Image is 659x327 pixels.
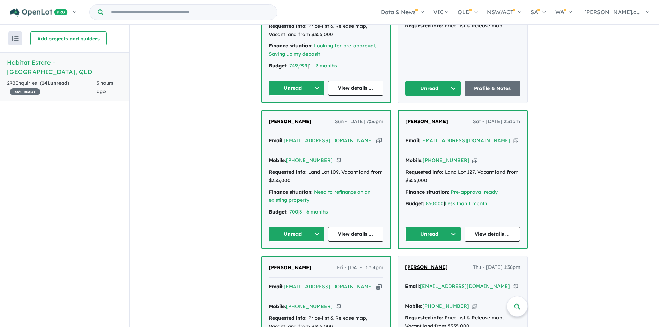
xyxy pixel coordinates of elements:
[336,303,341,310] button: Copy
[405,283,420,289] strong: Email:
[269,189,370,203] a: Need to refinance on an existing property
[465,81,521,96] a: Profile & Notes
[405,118,448,125] span: [PERSON_NAME]
[309,63,337,69] a: 1 - 3 months
[97,80,113,94] span: 3 hours ago
[405,200,520,208] div: |
[335,118,383,126] span: Sun - [DATE] 7:56pm
[472,302,477,310] button: Copy
[513,283,518,290] button: Copy
[10,88,40,95] span: 45 % READY
[269,137,284,144] strong: Email:
[513,137,518,144] button: Copy
[269,22,383,39] div: Price-list & Release map, Vacant land from $355,000
[269,169,307,175] strong: Requested info:
[426,200,444,207] a: 850000
[405,189,449,195] strong: Finance situation:
[405,200,424,207] strong: Budget:
[269,264,311,272] a: [PERSON_NAME]
[269,118,311,126] a: [PERSON_NAME]
[376,137,382,144] button: Copy
[269,157,286,163] strong: Mobile:
[289,209,298,215] a: 700
[328,81,384,96] a: View details ...
[337,264,383,272] span: Fri - [DATE] 5:54pm
[284,137,374,144] a: [EMAIL_ADDRESS][DOMAIN_NAME]
[40,80,69,86] strong: ( unread)
[473,263,520,272] span: Thu - [DATE] 1:38pm
[105,5,276,20] input: Try estate name, suburb, builder or developer
[269,43,376,57] a: Looking for pre-approval, Saving up my deposit
[269,227,324,242] button: Unread
[269,264,311,271] span: [PERSON_NAME]
[405,227,461,242] button: Unread
[269,118,311,125] span: [PERSON_NAME]
[405,263,448,272] a: [PERSON_NAME]
[269,303,286,309] strong: Mobile:
[269,23,307,29] strong: Requested info:
[465,227,520,242] a: View details ...
[269,209,288,215] strong: Budget:
[405,264,448,270] span: [PERSON_NAME]
[405,81,461,96] button: Unread
[10,8,68,17] img: Openlot PRO Logo White
[269,43,313,49] strong: Finance situation:
[42,80,50,86] span: 141
[422,303,469,309] a: [PHONE_NUMBER]
[284,283,374,290] a: [EMAIL_ADDRESS][DOMAIN_NAME]
[420,283,510,289] a: [EMAIL_ADDRESS][DOMAIN_NAME]
[405,168,520,185] div: Land Lot 127, Vacant land from $355,000
[269,62,383,70] div: |
[269,315,307,321] strong: Requested info:
[328,227,384,242] a: View details ...
[405,22,520,30] div: Price-list & Release map
[423,157,469,163] a: [PHONE_NUMBER]
[269,283,284,290] strong: Email:
[451,189,498,195] a: Pre-approval ready
[269,63,288,69] strong: Budget:
[269,208,383,216] div: |
[269,81,324,96] button: Unread
[405,157,423,163] strong: Mobile:
[12,36,19,41] img: sort.svg
[405,303,422,309] strong: Mobile:
[420,137,510,144] a: [EMAIL_ADDRESS][DOMAIN_NAME]
[336,157,341,164] button: Copy
[405,118,448,126] a: [PERSON_NAME]
[7,58,122,76] h5: Habitat Estate - [GEOGRAPHIC_DATA] , QLD
[30,31,107,45] button: Add projects and builders
[405,169,443,175] strong: Requested info:
[269,189,313,195] strong: Finance situation:
[584,9,641,16] span: [PERSON_NAME].c...
[299,209,328,215] a: 3 - 6 months
[269,168,383,185] div: Land Lot 109, Vacant land from $355,000
[7,79,97,96] div: 298 Enquir ies
[286,303,333,309] a: [PHONE_NUMBER]
[289,63,308,69] a: 749,999
[472,157,477,164] button: Copy
[405,315,443,321] strong: Requested info:
[405,137,420,144] strong: Email:
[376,283,382,290] button: Copy
[405,22,443,29] strong: Requested info:
[286,157,333,163] a: [PHONE_NUMBER]
[473,118,520,126] span: Sat - [DATE] 2:31pm
[445,200,487,207] a: Less than 1 month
